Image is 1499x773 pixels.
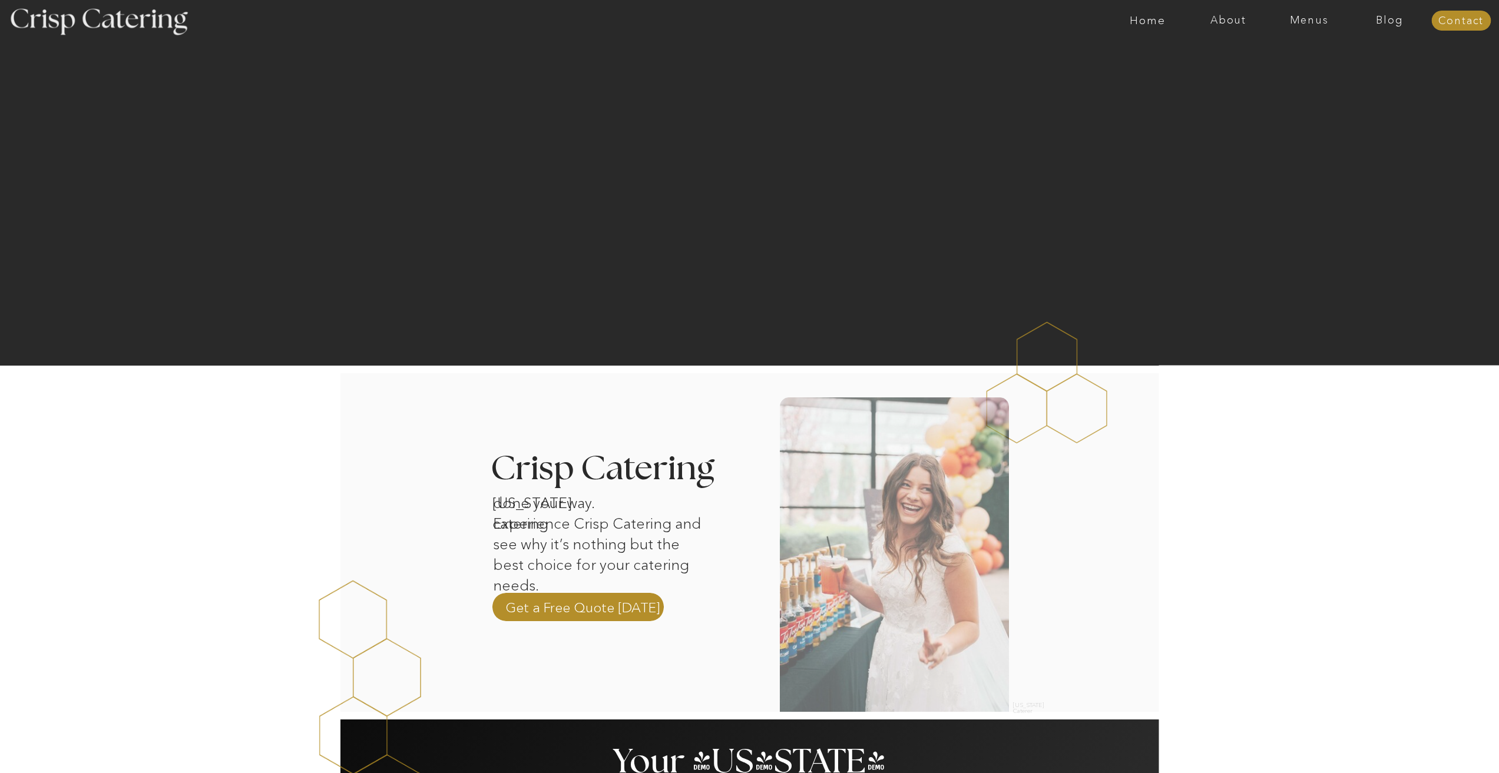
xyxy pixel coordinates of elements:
h2: Your [US_STATE] Caterer [611,745,889,768]
a: Home [1107,15,1188,26]
a: Menus [1269,15,1349,26]
a: About [1188,15,1269,26]
h2: [US_STATE] Caterer [1013,702,1050,709]
a: Get a Free Quote [DATE] [505,598,660,616]
a: Contact [1431,15,1491,27]
a: Blog [1349,15,1430,26]
h3: Crisp Catering [491,452,744,487]
h1: [US_STATE] catering [492,493,615,508]
p: done your way. Experience Crisp Catering and see why it’s nothing but the best choice for your ca... [493,493,708,568]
